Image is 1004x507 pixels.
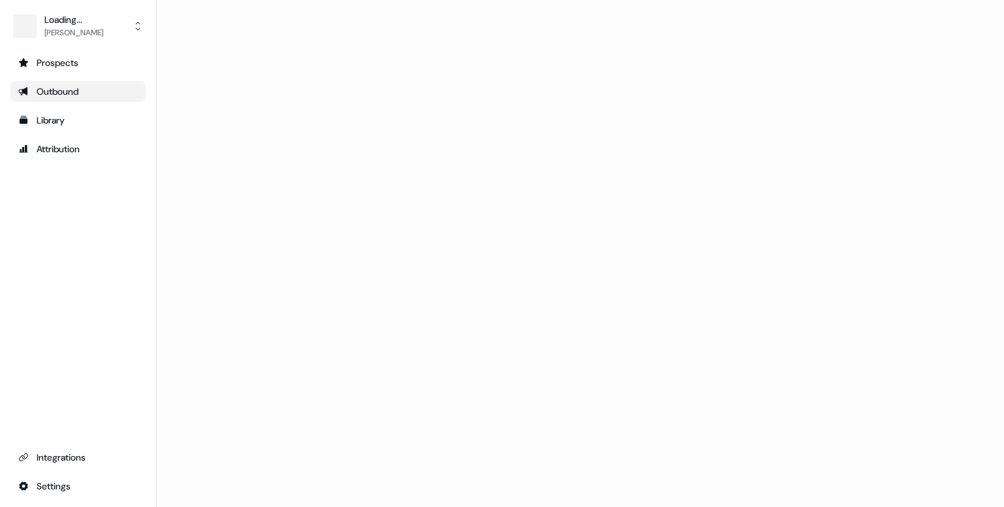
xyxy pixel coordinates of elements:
[18,114,138,127] div: Library
[10,52,146,73] a: Go to prospects
[18,85,138,98] div: Outbound
[10,139,146,159] a: Go to attribution
[10,447,146,468] a: Go to integrations
[44,26,103,39] div: [PERSON_NAME]
[18,142,138,155] div: Attribution
[10,10,146,42] button: Loading...[PERSON_NAME]
[10,81,146,102] a: Go to outbound experience
[44,13,103,26] div: Loading...
[18,480,138,493] div: Settings
[18,56,138,69] div: Prospects
[10,110,146,131] a: Go to templates
[10,476,146,497] a: Go to integrations
[18,451,138,464] div: Integrations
